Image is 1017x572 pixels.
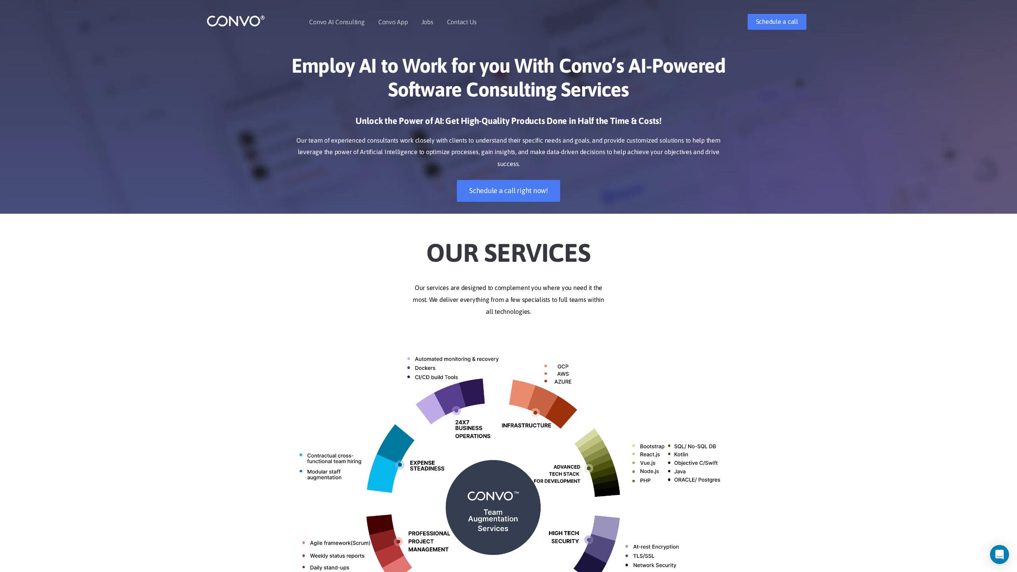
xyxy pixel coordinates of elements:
h2: Our Services [288,226,729,270]
a: Schedule a call [748,14,806,30]
p: Our services are designed to complement you where you need it the most. We deliver everything fro... [288,282,729,318]
img: logo_1.png [207,15,265,27]
h1: Employ AI to Work for you With Convo’s AI-Powered Software Consulting Services [288,54,729,107]
a: Convo App [378,19,408,25]
div: Open Intercom Messenger [990,545,1009,564]
a: Contact Us [447,19,477,25]
a: Convo AI Consulting [309,19,364,25]
a: Jobs [421,19,433,25]
h3: Unlock the Power of AI: Get High-Quality Products Done in Half the Time & Costs! [288,115,729,133]
a: Schedule a call right now! [457,180,560,202]
p: Our team of experienced consultants work closely with clients to understand their specific needs ... [288,135,729,170]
